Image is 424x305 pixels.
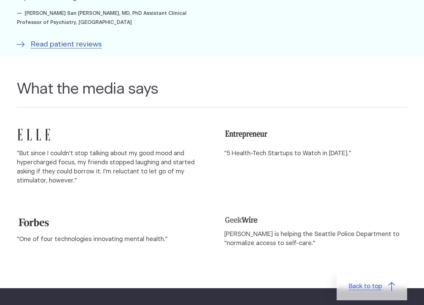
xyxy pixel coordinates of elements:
cite: — [PERSON_NAME] San [PERSON_NAME], MD, PhD Assistant Clinical Professor of Psychiatry, [GEOGRAPHI... [17,11,187,25]
span: Read patient reviews [31,39,102,50]
p: "But since I couldn't stop talking about my good mood and hypercharged focus, my friends stopped ... [17,149,200,185]
p: [PERSON_NAME] is helping the Seattle Police Department to "normalize access to self-care." [224,230,407,248]
a: Read patient reviews [17,39,102,50]
h2: What the media says [17,80,407,107]
span: Back to top [349,282,382,291]
p: "One of four technologies innovating mental health." [17,235,200,244]
p: "5 Health-Tech Startups to Watch in [DATE]." [224,149,407,158]
a: Back to top [337,273,407,300]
